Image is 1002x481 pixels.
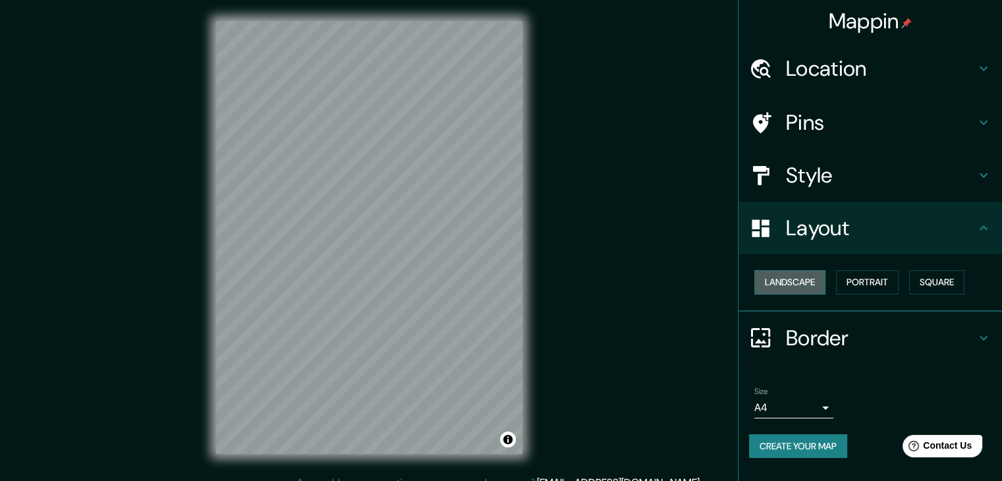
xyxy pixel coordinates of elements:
div: Border [738,312,1002,364]
button: Toggle attribution [500,432,516,447]
div: Location [738,42,1002,95]
canvas: Map [216,21,522,454]
h4: Location [786,55,976,82]
img: pin-icon.png [901,18,912,28]
label: Size [754,385,768,397]
h4: Layout [786,215,976,241]
div: A4 [754,397,833,418]
div: Layout [738,202,1002,254]
h4: Border [786,325,976,351]
button: Portrait [836,270,899,295]
h4: Style [786,162,976,188]
h4: Mappin [829,8,912,34]
div: Pins [738,96,1002,149]
button: Create your map [749,434,847,459]
h4: Pins [786,109,976,136]
iframe: Help widget launcher [885,430,988,467]
button: Landscape [754,270,825,295]
div: Style [738,149,1002,202]
button: Square [909,270,964,295]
